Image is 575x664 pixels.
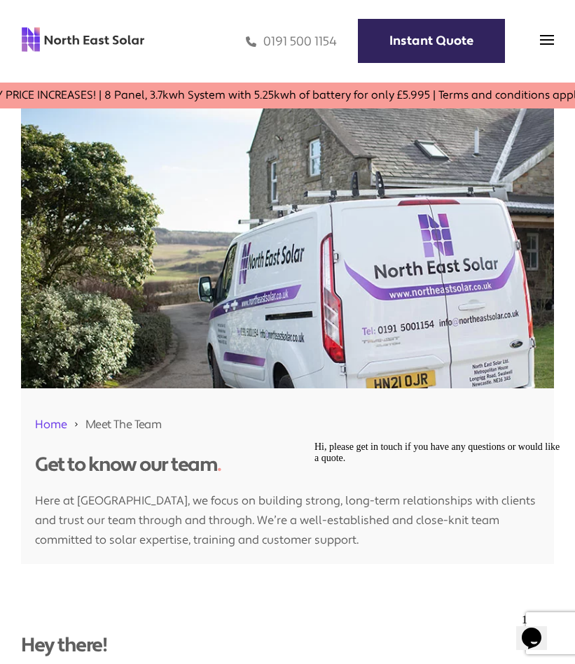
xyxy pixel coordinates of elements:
img: 211688_forward_arrow_icon.svg [73,416,80,432]
span: Hi, please get in touch if you have any questions or would like a quote. [6,6,251,27]
span: Meet The Team [85,416,161,432]
div: Hey there! [21,634,546,658]
iframe: chat widget [309,436,561,601]
p: Here at [GEOGRAPHIC_DATA], we focus on building strong, long-term relationships with clients and ... [35,477,540,550]
img: menu icon [540,33,554,47]
a: Instant Quote [358,19,505,63]
a: Home [35,417,67,432]
img: north east solar logo [21,27,145,53]
span: . [217,452,221,477]
h1: Get to know our team [35,453,540,477]
a: 0191 500 1154 [246,34,337,50]
iframe: chat widget [516,608,561,650]
img: phone icon [246,34,256,50]
img: NE SOLAR VAN [21,108,554,388]
div: Hi, please get in touch if you have any questions or would like a quote. [6,6,258,28]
